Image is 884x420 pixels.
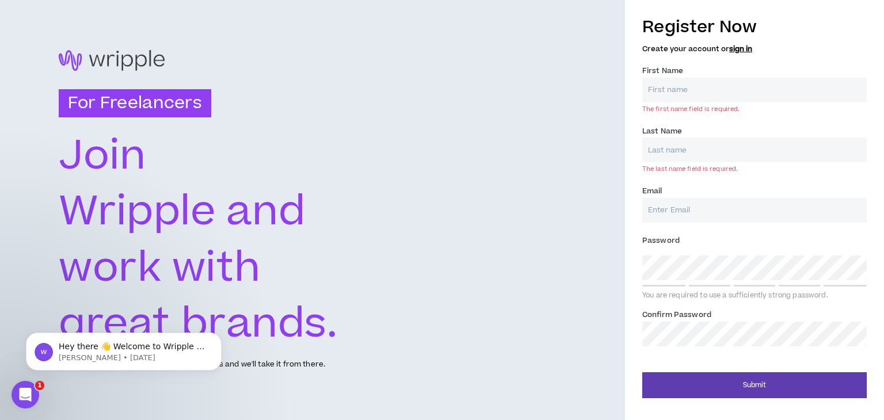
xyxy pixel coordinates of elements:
[642,306,711,324] label: Confirm Password
[9,308,239,389] iframe: Intercom notifications message
[642,78,867,102] input: First name
[642,122,682,140] label: Last Name
[59,183,306,241] text: Wripple and
[35,381,44,390] span: 1
[12,381,39,408] iframe: Intercom live chat
[642,372,867,398] button: Submit
[729,44,752,54] a: sign in
[642,15,867,39] h3: Register Now
[642,45,867,53] h5: Create your account or
[59,89,211,118] h3: For Freelancers
[642,105,740,113] div: The first name field is required.
[59,127,146,185] text: Join
[642,138,867,162] input: Last name
[642,182,662,200] label: Email
[642,291,867,300] div: You are required to use a sufficiently strong password.
[642,198,867,223] input: Enter Email
[642,235,680,246] span: Password
[59,295,338,353] text: great brands.
[642,62,683,80] label: First Name
[642,165,738,173] div: The last name field is required.
[59,239,261,297] text: work with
